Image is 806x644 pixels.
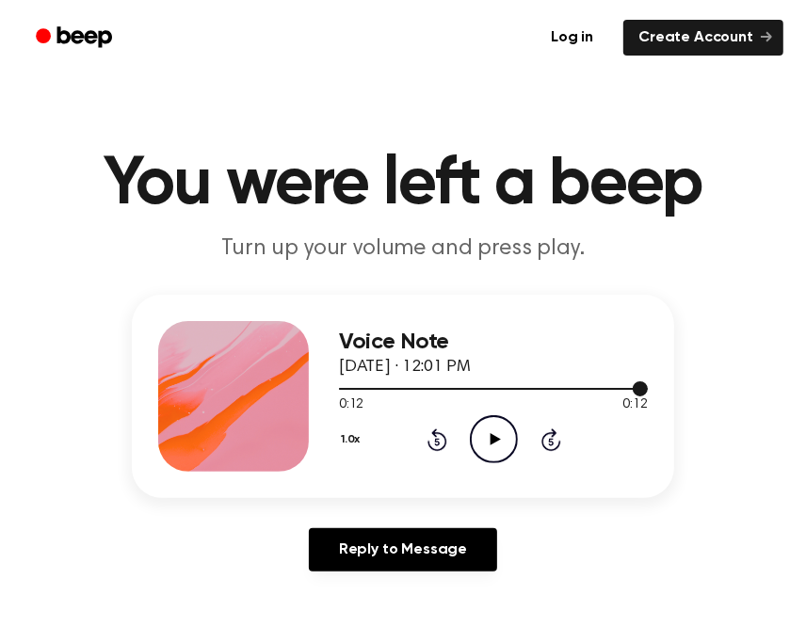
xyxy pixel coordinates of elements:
span: 0:12 [339,395,363,415]
p: Turn up your volume and press play. [41,233,765,265]
button: 1.0x [339,424,367,456]
span: [DATE] · 12:01 PM [339,359,471,376]
h3: Voice Note [339,330,648,355]
a: Reply to Message [309,528,497,572]
h1: You were left a beep [23,151,783,218]
a: Beep [23,20,129,56]
a: Create Account [623,20,783,56]
span: 0:12 [623,395,648,415]
a: Log in [532,16,612,59]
